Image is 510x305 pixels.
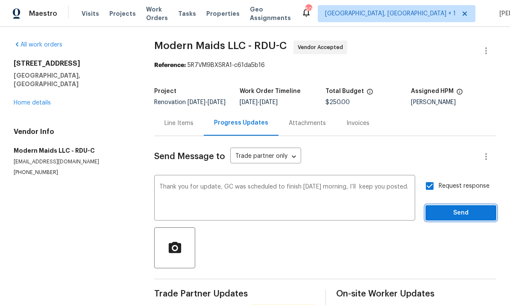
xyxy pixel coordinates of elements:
h5: Modern Maids LLC - RDU-C [14,146,134,155]
span: [DATE] [240,99,258,105]
div: Trade partner only [230,150,301,164]
h5: Total Budget [325,88,364,94]
span: [DATE] [188,99,205,105]
h5: [GEOGRAPHIC_DATA], [GEOGRAPHIC_DATA] [14,71,134,88]
span: [GEOGRAPHIC_DATA], [GEOGRAPHIC_DATA] + 1 [325,9,456,18]
div: [PERSON_NAME] [411,99,496,105]
h4: Vendor Info [14,128,134,136]
div: 5R7VM9BXSRA1-c61da5b16 [154,61,496,70]
h5: Work Order Timeline [240,88,301,94]
span: Vendor Accepted [298,43,346,52]
div: 50 [305,5,311,14]
span: The hpm assigned to this work order. [456,88,463,99]
span: Geo Assignments [250,5,291,22]
span: Maestro [29,9,57,18]
span: Modern Maids LLC - RDU-C [154,41,287,51]
span: - [188,99,226,105]
button: Send [425,205,496,221]
div: Line Items [164,119,193,128]
div: Progress Updates [214,119,268,127]
h5: Project [154,88,176,94]
span: [DATE] [260,99,278,105]
h2: [STREET_ADDRESS] [14,59,134,68]
span: - [240,99,278,105]
span: On-site Worker Updates [336,290,496,298]
span: Properties [206,9,240,18]
h5: Assigned HPM [411,88,454,94]
span: Trade Partner Updates [154,290,314,298]
div: Attachments [289,119,326,128]
a: All work orders [14,42,62,48]
span: Work Orders [146,5,168,22]
span: Send Message to [154,152,225,161]
b: Reference: [154,62,186,68]
p: [PHONE_NUMBER] [14,169,134,176]
span: Send [432,208,489,218]
textarea: Thank you for update, GC was scheduled to finish [DATE] morning, I’ll keep you posted. [159,184,410,214]
span: The total cost of line items that have been proposed by Opendoor. This sum includes line items th... [366,88,373,99]
span: Request response [439,182,489,191]
p: [EMAIL_ADDRESS][DOMAIN_NAME] [14,158,134,166]
span: $250.00 [325,99,350,105]
span: Visits [82,9,99,18]
span: Tasks [178,11,196,17]
span: [DATE] [208,99,226,105]
span: Projects [109,9,136,18]
span: Renovation [154,99,226,105]
div: Invoices [346,119,369,128]
a: Home details [14,100,51,106]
